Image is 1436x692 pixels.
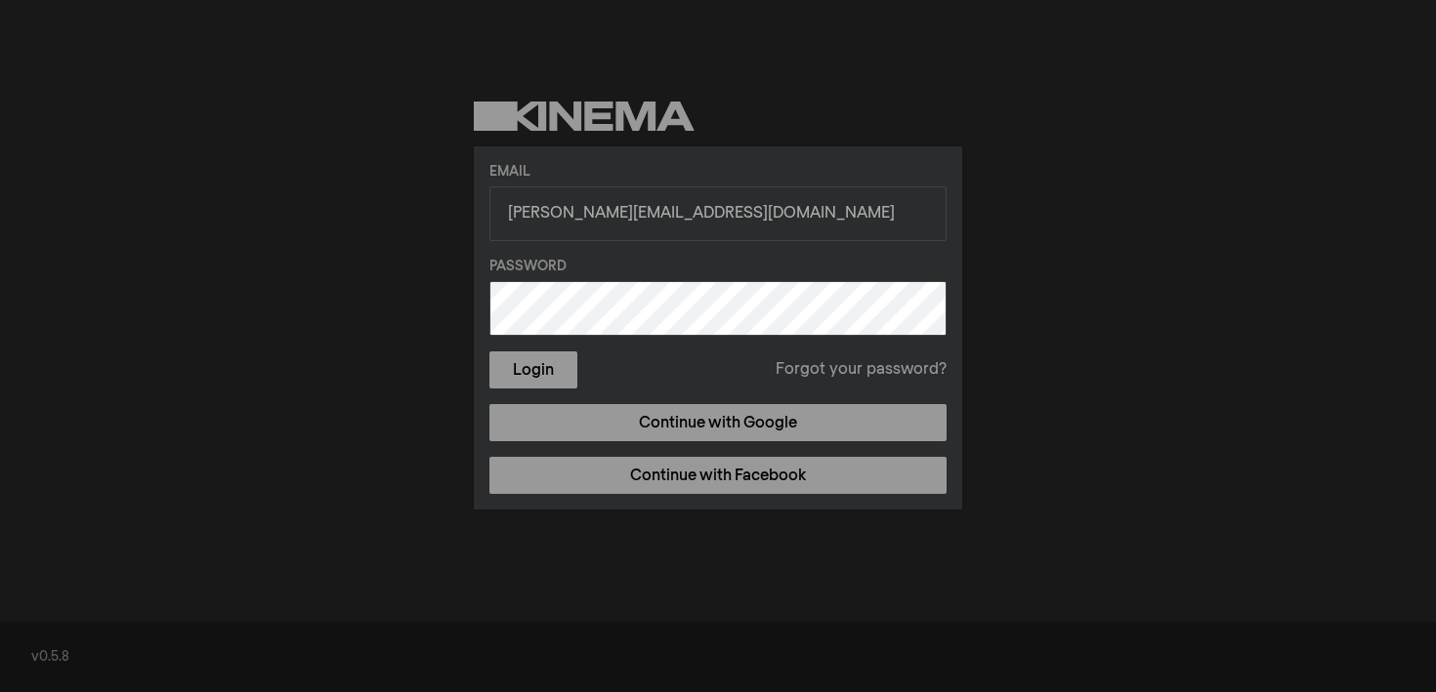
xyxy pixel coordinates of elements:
[31,647,1405,668] div: v0.5.8
[489,404,947,441] a: Continue with Google
[489,457,947,494] a: Continue with Facebook
[489,257,947,277] label: Password
[489,162,947,183] label: Email
[776,358,947,382] a: Forgot your password?
[489,351,577,388] button: Login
